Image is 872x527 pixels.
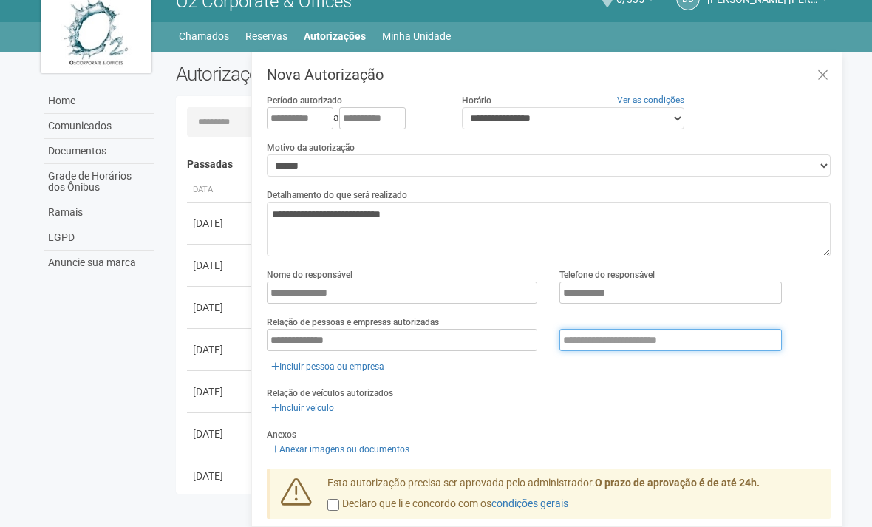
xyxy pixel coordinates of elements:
label: Relação de pessoas e empresas autorizadas [267,316,439,329]
label: Horário [462,94,491,107]
label: Detalhamento do que será realizado [267,188,407,202]
th: Data [187,178,253,203]
a: Anuncie sua marca [44,251,154,275]
label: Nome do responsável [267,268,352,282]
div: [DATE] [193,469,248,483]
a: Documentos [44,139,154,164]
h3: Nova Autorização [267,67,831,82]
a: Incluir veículo [267,400,338,416]
input: Declaro que li e concordo com oscondições gerais [327,499,339,511]
div: [DATE] [193,426,248,441]
div: [DATE] [193,216,248,231]
div: [DATE] [193,258,248,273]
label: Anexos [267,428,296,441]
a: Ver as condições [617,95,684,105]
div: [DATE] [193,300,248,315]
a: Chamados [179,26,229,47]
a: Autorizações [304,26,366,47]
h4: Passadas [187,159,820,170]
div: Esta autorização precisa ser aprovada pelo administrador. [316,476,831,519]
label: Declaro que li e concordo com os [327,497,568,511]
div: [DATE] [193,384,248,399]
a: Minha Unidade [382,26,451,47]
div: [DATE] [193,342,248,357]
a: Grade de Horários dos Ônibus [44,164,154,200]
a: Reservas [245,26,287,47]
a: Home [44,89,154,114]
a: Comunicados [44,114,154,139]
label: Telefone do responsável [559,268,655,282]
a: Incluir pessoa ou empresa [267,358,389,375]
label: Motivo da autorização [267,141,355,154]
strong: O prazo de aprovação é de até 24h. [595,477,760,489]
label: Relação de veículos autorizados [267,387,393,400]
a: Ramais [44,200,154,225]
a: condições gerais [491,497,568,509]
label: Período autorizado [267,94,342,107]
a: Anexar imagens ou documentos [267,441,414,458]
div: a [267,107,440,129]
h2: Autorizações [176,63,492,85]
a: LGPD [44,225,154,251]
